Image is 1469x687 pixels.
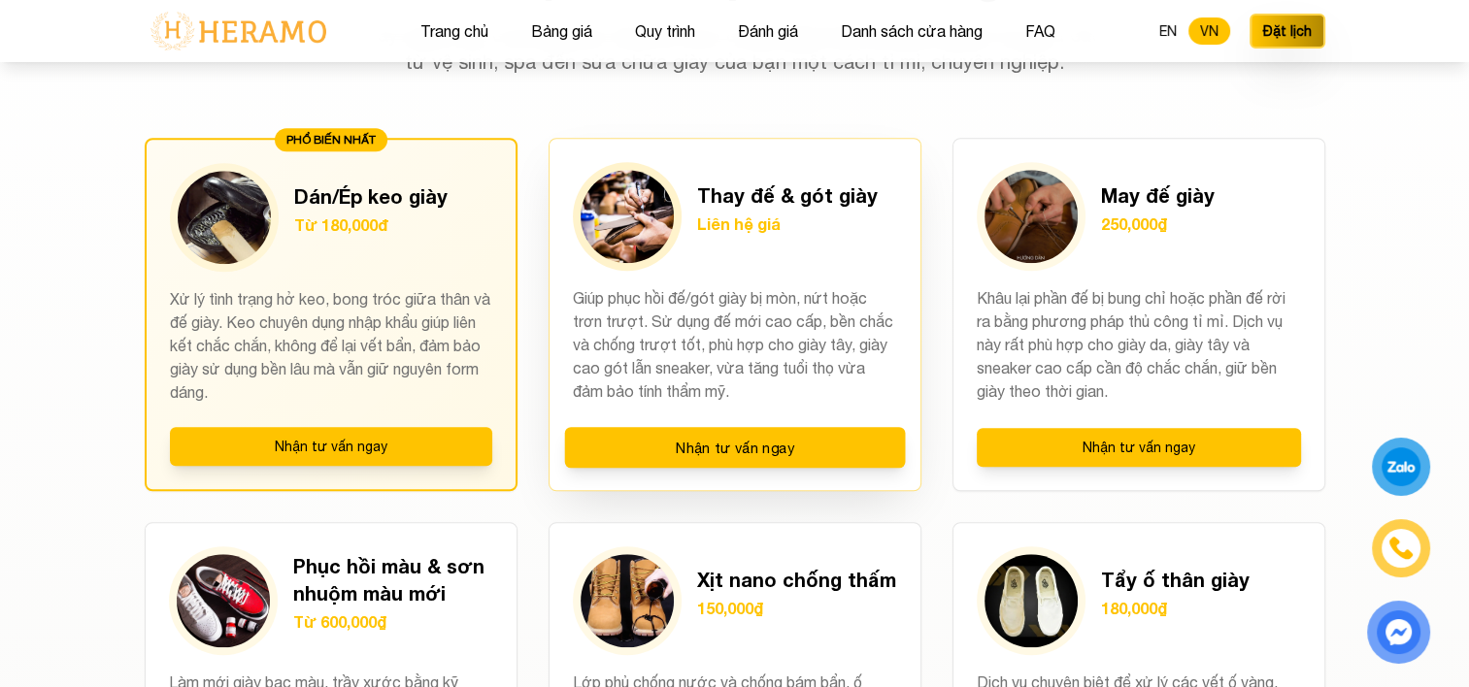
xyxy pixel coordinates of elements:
p: 180,000₫ [1101,597,1250,620]
h3: Xịt nano chống thấm [697,566,896,593]
button: Nhận tư vấn ngay [170,427,492,466]
button: FAQ [1019,18,1061,44]
p: 150,000₫ [697,597,896,620]
a: phone-icon [1373,520,1428,575]
p: Từ 180,000đ [294,213,448,237]
button: Trang chủ [415,18,494,44]
img: Phục hồi màu & sơn nhuộm màu mới [177,554,270,647]
img: Tẩy ố thân giày [985,554,1078,647]
img: Xịt nano chống thấm [581,554,674,647]
img: Dán/Ép keo giày [178,171,271,264]
img: Thay đế & gót giày [581,170,674,263]
button: Bảng giá [525,18,598,44]
p: 250,000₫ [1101,213,1215,236]
h3: Thay đế & gót giày [697,181,878,209]
button: Nhận tư vấn ngay [564,427,905,468]
img: phone-icon [1386,534,1416,563]
button: EN [1148,17,1188,45]
img: May đế giày [985,170,1078,263]
p: Liên hệ giá [697,213,878,236]
button: VN [1188,17,1230,45]
button: Đánh giá [732,18,804,44]
button: Nhận tư vấn ngay [977,428,1301,467]
img: logo-with-text.png [145,11,332,51]
p: Từ 600,000₫ [293,610,493,634]
div: PHỔ BIẾN NHẤT [275,128,387,151]
h3: Tẩy ố thân giày [1101,566,1250,593]
button: Quy trình [629,18,701,44]
h3: Phục hồi màu & sơn nhuộm màu mới [293,552,493,606]
p: Xử lý tình trạng hở keo, bong tróc giữa thân và đế giày. Keo chuyên dụng nhập khẩu giúp liên kết ... [170,287,492,404]
p: Khâu lại phần đế bị bung chỉ hoặc phần đế rời ra bằng phương pháp thủ công tỉ mỉ. Dịch vụ này rất... [977,286,1301,405]
button: Đặt lịch [1250,14,1325,49]
h3: May đế giày [1101,181,1215,209]
h3: Dán/Ép keo giày [294,182,448,210]
button: Danh sách cửa hàng [835,18,988,44]
p: Giúp phục hồi đế/gót giày bị mòn, nứt hoặc trơn trượt. Sử dụng đế mới cao cấp, bền chắc và chống ... [573,286,897,405]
